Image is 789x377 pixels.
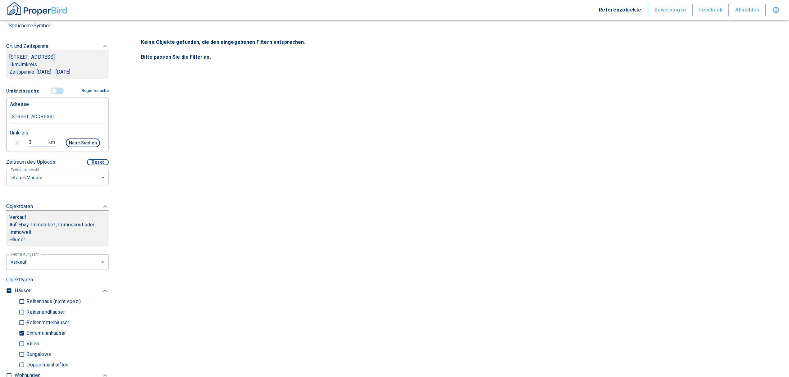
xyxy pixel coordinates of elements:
p: Häuser [15,287,30,294]
p: Auf Ebay, Immobilie1, Immoscout oder Immowelt [9,221,106,236]
button: Regionssuche [79,85,109,96]
div: Ort und Zeitspanne[STREET_ADDRESS]1kmUmkreisZeitspanne: [DATE] - [DATE] [6,36,109,85]
input: Adresse ändern [10,110,105,124]
button: Reset [87,159,109,165]
p: Villen [25,341,39,346]
p: Reihenmittelhäuser [25,320,69,325]
button: Umkreissuche [6,85,42,97]
button: Neue Suchen [66,139,100,147]
p: Zeitraum des Uploads [6,158,55,166]
button: Abmelden [729,4,766,16]
p: Umkreis [10,129,28,137]
p: Keine Objekte gefunden, die den eingegebenen Filtern entsprechen. Bitte passen Sie die Filter an. [141,39,763,61]
p: Bungalows [25,352,51,357]
button: ProperBird Logo and Home Button [6,1,68,19]
button: Feedback [693,4,729,16]
div: letzte 6 Monate [6,169,109,186]
button: Bewertungen [648,4,693,16]
p: Zeitspanne: [DATE] - [DATE] [9,68,106,76]
div: letzte 6 Monate [6,254,109,270]
p: Reihenhaus (nicht spez.) [25,299,81,304]
p: Objektdaten [6,203,33,210]
img: ProperBird Logo and Home Button [6,1,68,16]
p: Einfamilienhäuser [25,331,66,336]
p: [STREET_ADDRESS] [9,53,106,61]
p: Verkauf [9,214,26,221]
p: Objekttypen [6,276,109,284]
div: Häuser [15,285,109,296]
p: Adresse [10,101,29,108]
p: Doppelhaushälften [25,362,68,367]
p: Häuser [9,236,106,243]
p: 1 km Umkreis [9,61,106,68]
div: ObjektdatenVerkaufAuf Ebay, Immobilie1, Immoscout oder ImmoweltHäuser [6,197,109,253]
button: Referenzobjekte [593,4,648,16]
p: km [48,139,55,146]
p: Ort und Zeitspanne [6,43,48,50]
p: Reihenendhäuser [25,310,65,315]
